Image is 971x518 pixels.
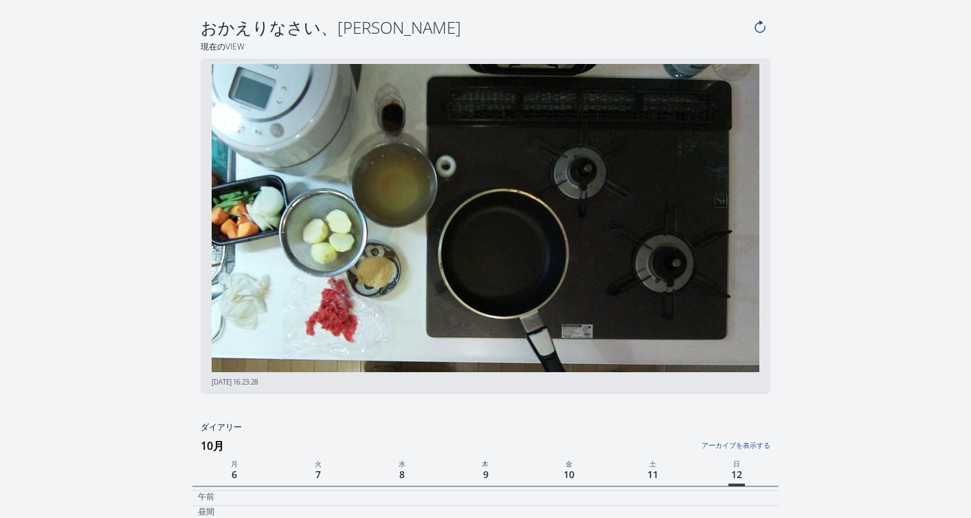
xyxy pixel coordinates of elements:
span: 7 [313,465,324,484]
span: 10 [561,465,577,484]
span: 12 [728,465,745,486]
p: 月 [192,457,276,469]
h2: 現在のView [192,41,779,53]
h2: ダイアリー [192,422,779,433]
span: 6 [229,465,240,484]
p: 午前 [198,491,214,502]
span: 9 [480,465,491,484]
p: 日 [695,457,779,469]
span: 11 [645,465,661,484]
h4: おかえりなさい、[PERSON_NAME] [201,17,750,39]
span: 8 [397,465,408,484]
p: 水 [360,457,444,469]
p: 火 [276,457,360,469]
p: 木 [444,457,528,469]
p: 昼間 [198,506,214,517]
span: [DATE] 16:23:28 [212,378,258,387]
img: 20251012162328.jpeg [212,64,759,372]
p: 土 [611,457,695,469]
a: アーカイブを表示する [575,433,770,451]
p: 金 [527,457,611,469]
h3: 10月 [201,435,779,457]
